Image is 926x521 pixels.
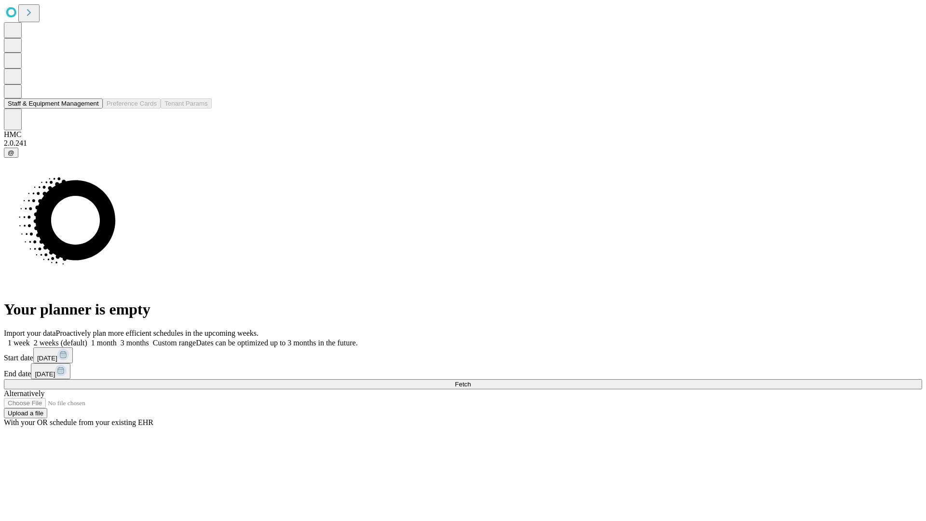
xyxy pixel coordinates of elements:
div: End date [4,363,922,379]
button: [DATE] [33,347,73,363]
span: Alternatively [4,389,44,398]
span: With your OR schedule from your existing EHR [4,418,153,426]
button: Staff & Equipment Management [4,98,103,109]
span: 1 month [91,339,117,347]
div: Start date [4,347,922,363]
span: Fetch [455,381,471,388]
span: 1 week [8,339,30,347]
span: [DATE] [35,370,55,378]
button: @ [4,148,18,158]
span: [DATE] [37,355,57,362]
span: Dates can be optimized up to 3 months in the future. [196,339,357,347]
button: Fetch [4,379,922,389]
button: [DATE] [31,363,70,379]
div: HMC [4,130,922,139]
span: 3 months [121,339,149,347]
span: 2 weeks (default) [34,339,87,347]
span: Import your data [4,329,56,337]
div: 2.0.241 [4,139,922,148]
span: @ [8,149,14,156]
span: Proactively plan more efficient schedules in the upcoming weeks. [56,329,259,337]
button: Upload a file [4,408,47,418]
h1: Your planner is empty [4,301,922,318]
button: Preference Cards [103,98,161,109]
button: Tenant Params [161,98,212,109]
span: Custom range [153,339,196,347]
